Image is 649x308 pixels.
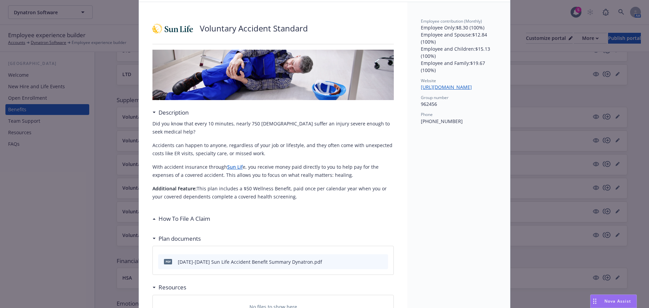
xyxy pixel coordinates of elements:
[159,214,210,223] h3: How To File A Claim
[590,294,637,308] button: Nova Assist
[152,141,394,158] p: Accidents can happen to anyone, regardless of your job or lifestyle, and they often come with une...
[421,24,497,31] p: Employee Only : $8.30 (100%)
[421,60,497,74] p: Employee and Family : $19.67 (100%)
[159,108,189,117] h3: Description
[152,18,193,39] img: Sun Life Financial
[152,163,394,179] p: With accident insurance through e, you receive money paid directly to you to help pay for the exp...
[368,258,374,265] button: download file
[159,234,201,243] h3: Plan documents
[152,185,197,192] strong: Additional Feature:
[200,23,308,34] p: Voluntary Accident Standard
[152,50,394,100] img: banner
[152,185,394,201] p: This plan includes a $50 Wellness Benefit, paid once per calendar year when you or your covered d...
[421,118,497,125] p: [PHONE_NUMBER]
[152,120,394,136] p: Did you know that every 10 minutes, nearly 750 [DEMOGRAPHIC_DATA] suffer an injury severe enough ...
[164,259,172,264] span: pdf
[159,283,186,292] h3: Resources
[178,258,322,265] div: [DATE]-[DATE] Sun Life Accident Benefit Summary Dynatron.pdf
[152,214,210,223] div: How To File A Claim
[152,234,201,243] div: Plan documents
[379,258,385,265] button: preview file
[421,18,482,24] span: Employee contribution (Monthly)
[421,100,497,108] p: 962456
[421,31,497,45] p: Employee and Spouse : $12.84 (100%)
[421,45,497,60] p: Employee and Children : $15.13 (100%)
[604,298,631,304] span: Nova Assist
[152,108,189,117] div: Description
[591,295,599,308] div: Drag to move
[421,78,436,84] span: Website
[421,84,477,90] a: [URL][DOMAIN_NAME]
[152,283,186,292] div: Resources
[421,112,433,117] span: Phone
[227,164,243,170] a: Sun Lif
[421,95,449,100] span: Group number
